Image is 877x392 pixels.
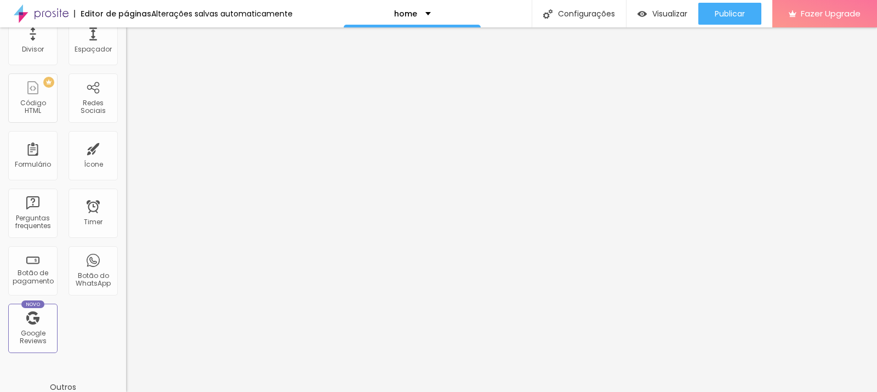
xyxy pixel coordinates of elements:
[627,3,698,25] button: Visualizar
[15,161,51,168] div: Formulário
[698,3,761,25] button: Publicar
[74,10,151,18] div: Editor de páginas
[71,99,115,115] div: Redes Sociais
[71,272,115,288] div: Botão do WhatsApp
[22,46,44,53] div: Divisor
[11,329,54,345] div: Google Reviews
[21,300,45,308] div: Novo
[11,269,54,285] div: Botão de pagamento
[11,99,54,115] div: Código HTML
[84,218,102,226] div: Timer
[75,46,112,53] div: Espaçador
[715,9,745,18] span: Publicar
[394,10,417,18] p: home
[543,9,553,19] img: Icone
[151,10,293,18] div: Alterações salvas automaticamente
[801,9,861,18] span: Fazer Upgrade
[84,161,103,168] div: Ícone
[11,214,54,230] div: Perguntas frequentes
[637,9,647,19] img: view-1.svg
[126,27,877,392] iframe: Editor
[652,9,687,18] span: Visualizar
